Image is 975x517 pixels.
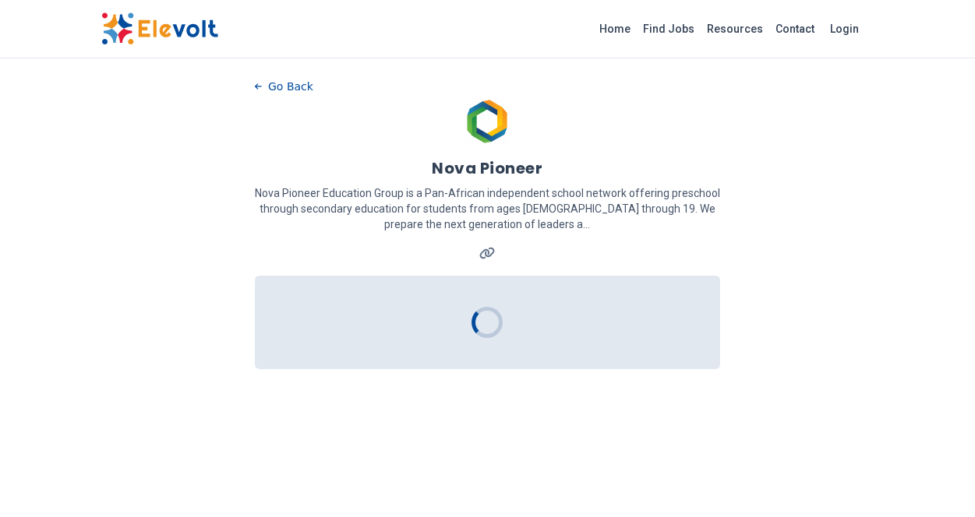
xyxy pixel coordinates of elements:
[471,305,505,339] div: Loading...
[769,16,821,41] a: Contact
[821,13,868,44] a: Login
[101,12,218,45] img: Elevolt
[255,185,720,232] p: Nova Pioneer Education Group is a Pan-African independent school network offering preschool throu...
[432,157,542,179] h1: Nova Pioneer
[637,16,701,41] a: Find Jobs
[593,16,637,41] a: Home
[464,98,510,145] img: Nova Pioneer
[701,16,769,41] a: Resources
[255,75,313,98] button: Go Back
